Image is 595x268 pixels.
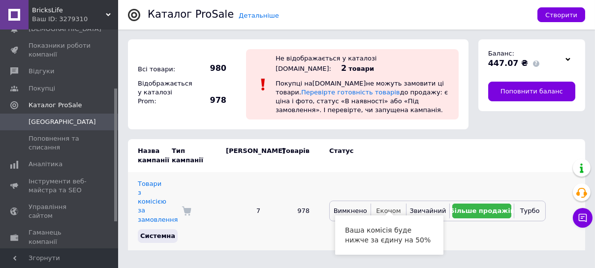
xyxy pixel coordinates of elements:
button: Економ [374,204,403,218]
span: Вимкнено [334,207,367,214]
span: Економ [376,207,401,214]
span: Відгуки [29,67,54,76]
button: Більше продажів [452,204,511,218]
span: Більше продажів [450,207,514,214]
span: Баланс: [488,50,514,57]
span: Звичайний [410,207,446,214]
div: Каталог ProSale [148,9,234,20]
td: Товарів [270,139,319,172]
span: Аналітика [29,160,63,169]
span: Системна [140,232,175,239]
span: Поповнення та списання [29,134,91,152]
span: Інструменти веб-майстра та SEO [29,177,91,195]
div: Всі товари: [135,62,189,76]
span: 980 [192,63,226,74]
span: товари [348,65,374,72]
td: [PERSON_NAME] [216,139,270,172]
span: Поповнити баланс [501,87,563,96]
button: Турбо [517,204,543,218]
td: Тип кампанії [172,139,216,172]
div: Ваш ID: 3279310 [32,15,118,24]
span: 2 [341,63,346,73]
td: 7 [216,172,270,250]
span: Створити [545,11,577,19]
span: 978 [192,95,226,106]
a: Детальніше [239,12,279,19]
td: Статус [319,139,546,172]
a: Товари з комісією за замовлення [138,180,178,223]
span: Покупці на [DOMAIN_NAME] не можуть замовити ці товари. до продажу: є ціна і фото, статус «В наявн... [276,80,448,114]
td: Назва кампанії [128,139,172,172]
button: Створити [537,7,585,22]
span: 447.07 ₴ [488,59,528,68]
span: Покупці [29,84,55,93]
button: Вимкнено [332,204,368,218]
a: Перевірте готовність товарів [301,89,400,96]
span: Каталог ProSale [29,101,82,110]
img: Комісія за замовлення [182,206,191,216]
div: Не відображається у каталозі [DOMAIN_NAME]: [276,55,376,72]
div: Відображається у каталозі Prom: [135,77,189,109]
span: Турбо [520,207,540,214]
button: Звичайний [409,204,447,218]
span: Гаманець компанії [29,228,91,246]
button: Чат з покупцем [573,208,593,228]
span: Управління сайтом [29,203,91,220]
img: :exclamation: [256,77,271,92]
span: [GEOGRAPHIC_DATA] [29,118,96,126]
a: Поповнити баланс [488,82,575,101]
span: Показники роботи компанії [29,41,91,59]
div: Ваша комісія буде нижче за єдину на 50% [335,215,443,255]
span: BricksLife [32,6,106,15]
td: 978 [270,172,319,250]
